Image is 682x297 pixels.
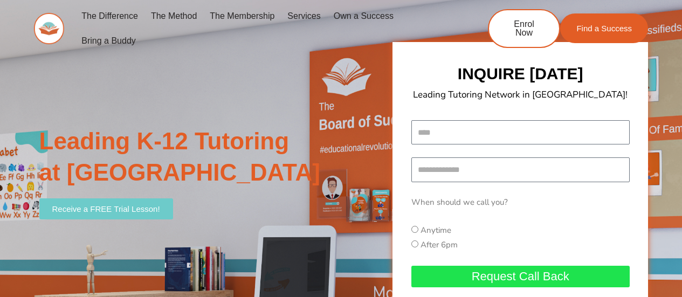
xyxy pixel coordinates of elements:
[390,86,651,103] p: Leading Tutoring Network in [GEOGRAPHIC_DATA]!
[421,225,451,236] label: Anytime
[75,4,452,53] nav: Menu
[39,198,173,219] a: Receive a FREE Trial Lesson!
[421,239,458,250] label: After 6pm
[75,4,144,29] a: The Difference
[281,4,327,29] a: Services
[144,4,203,29] a: The Method
[488,9,560,48] a: Enrol Now
[409,195,632,210] div: When should we call you?
[398,63,643,84] h2: INQUIRE [DATE]
[472,271,569,282] span: Request Call Back
[52,205,160,213] span: Receive a FREE Trial Lesson!
[39,126,388,187] h2: Leading K-12 Tutoring at [GEOGRAPHIC_DATA]
[505,20,543,37] span: Enrol Now
[576,24,632,32] span: Find a Success
[560,13,648,43] a: Find a Success
[327,4,400,29] a: Own a Success
[203,4,281,29] a: The Membership
[75,29,142,53] a: Bring a Buddy
[411,266,630,287] button: Request Call Back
